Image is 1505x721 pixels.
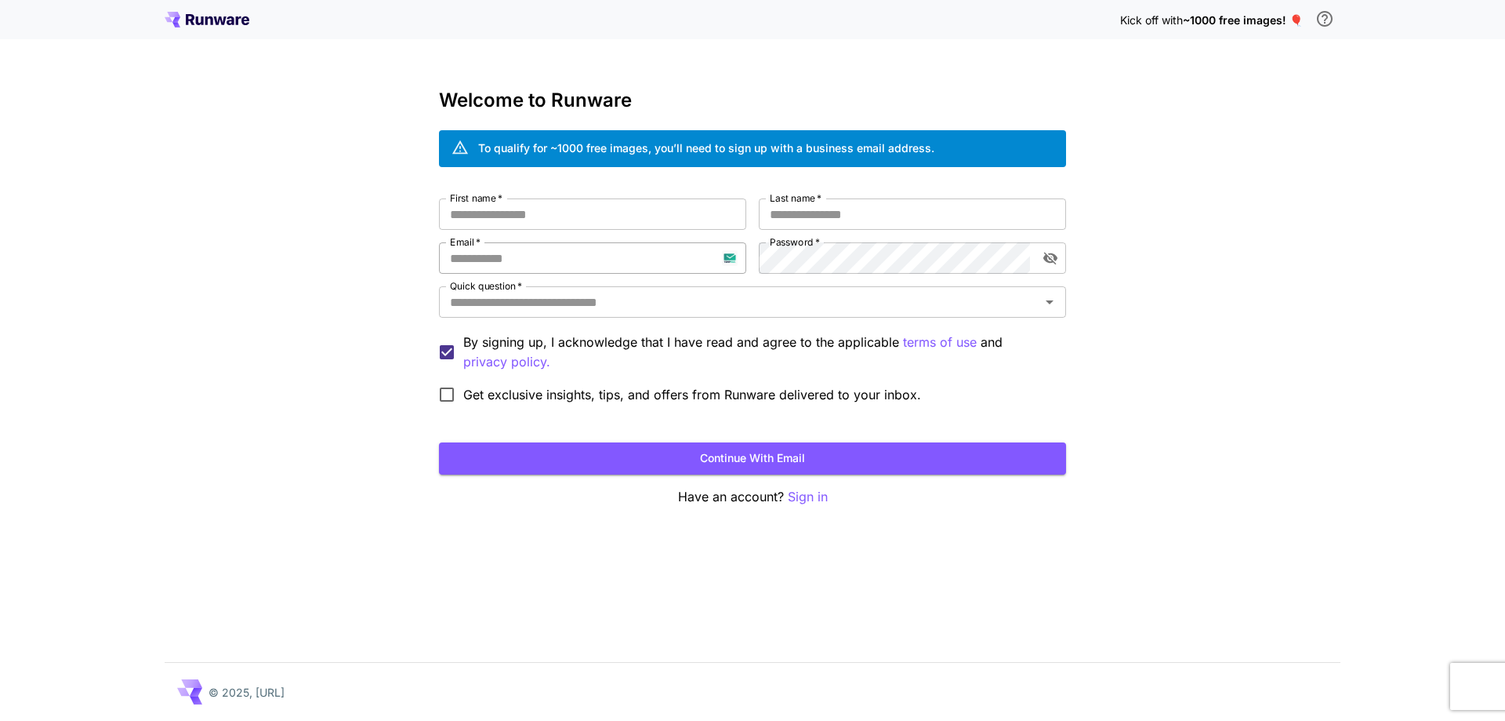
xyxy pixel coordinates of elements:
[770,191,821,205] label: Last name
[439,89,1066,111] h3: Welcome to Runware
[463,352,550,372] button: By signing up, I acknowledge that I have read and agree to the applicable terms of use and
[439,487,1066,507] p: Have an account?
[903,333,977,352] button: By signing up, I acknowledge that I have read and agree to the applicable and privacy policy.
[478,140,934,156] div: To qualify for ~1000 free images, you’ll need to sign up with a business email address.
[1309,3,1340,35] button: In order to qualify for free credit, you need to sign up with a business email address and click ...
[1183,13,1303,27] span: ~1000 free images! 🎈
[770,235,820,249] label: Password
[450,235,481,249] label: Email
[463,352,550,372] p: privacy policy.
[439,442,1066,475] button: Continue with email
[463,385,921,404] span: Get exclusive insights, tips, and offers from Runware delivered to your inbox.
[788,487,828,507] button: Sign in
[1120,13,1183,27] span: Kick off with
[1036,244,1064,272] button: toggle password visibility
[450,279,522,293] label: Quick question
[903,333,977,352] p: terms of use
[463,333,1053,372] p: By signing up, I acknowledge that I have read and agree to the applicable and
[209,684,285,701] p: © 2025, [URL]
[1039,291,1061,313] button: Open
[450,191,502,205] label: First name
